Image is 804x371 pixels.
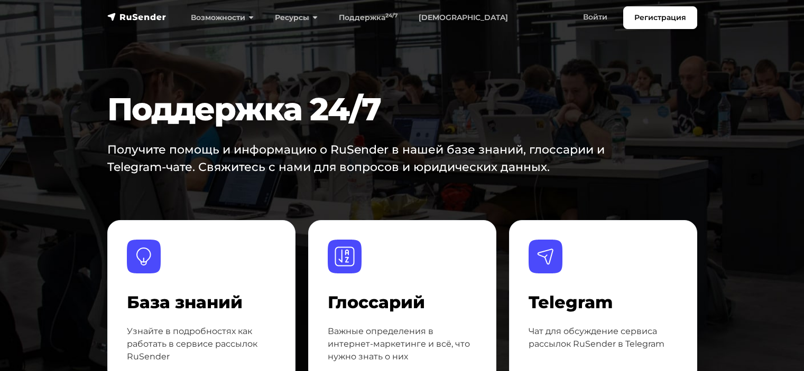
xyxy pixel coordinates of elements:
a: Войти [572,6,618,28]
a: [DEMOGRAPHIC_DATA] [408,7,519,28]
p: Получите помощь и информацию о RuSender в нашей базе знаний, глоссарии и Telegram-чате. Свяжитесь... [107,141,620,176]
h4: Telegram [529,292,678,312]
a: Возможности [180,7,264,28]
img: RuSender [107,12,167,22]
a: Ресурсы [264,7,328,28]
a: Регистрация [623,6,697,29]
img: Глоссарий [328,240,362,273]
img: Telegram [529,240,562,273]
img: База знаний [127,240,161,273]
h4: База знаний [127,292,276,312]
h4: Глоссарий [328,292,477,312]
a: Поддержка24/7 [328,7,408,28]
p: Узнайте в подробностях как работать в сервисе рассылок RuSender [127,325,276,363]
p: Важные определения в интернет-маркетинге и всё, что нужно знать о них [328,325,477,363]
h1: Поддержка 24/7 [107,90,647,128]
p: Чат для обсуждение сервиса рассылок RuSender в Telegram [529,325,678,350]
sup: 24/7 [385,12,398,19]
